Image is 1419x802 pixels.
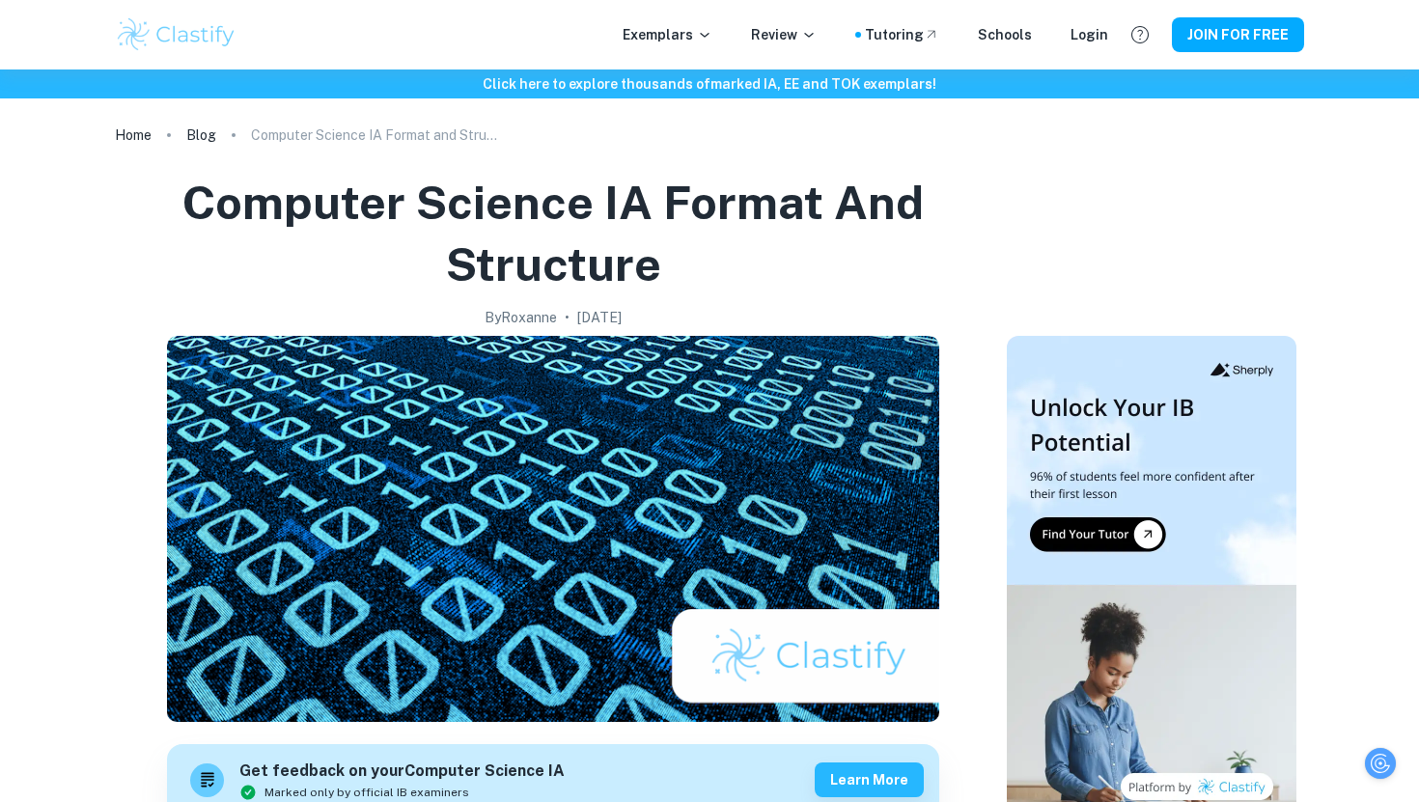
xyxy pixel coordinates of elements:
span: Marked only by official IB examiners [264,784,469,801]
h6: Get feedback on your Computer Science IA [239,760,565,784]
p: Computer Science IA Format and Structure [251,124,502,146]
img: Clastify logo [115,15,237,54]
a: Home [115,122,152,149]
button: JOIN FOR FREE [1172,17,1304,52]
p: • [565,307,570,328]
a: Schools [978,24,1032,45]
p: Exemplars [623,24,712,45]
h1: Computer Science IA Format and Structure [123,172,984,295]
h6: Click here to explore thousands of marked IA, EE and TOK exemplars ! [4,73,1415,95]
a: Login [1071,24,1108,45]
h2: By Roxanne [485,307,557,328]
button: Help and Feedback [1124,18,1156,51]
p: Review [751,24,817,45]
img: Computer Science IA Format and Structure cover image [167,336,939,722]
button: Learn more [815,762,924,797]
h2: [DATE] [577,307,622,328]
a: Blog [186,122,216,149]
a: Tutoring [865,24,939,45]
